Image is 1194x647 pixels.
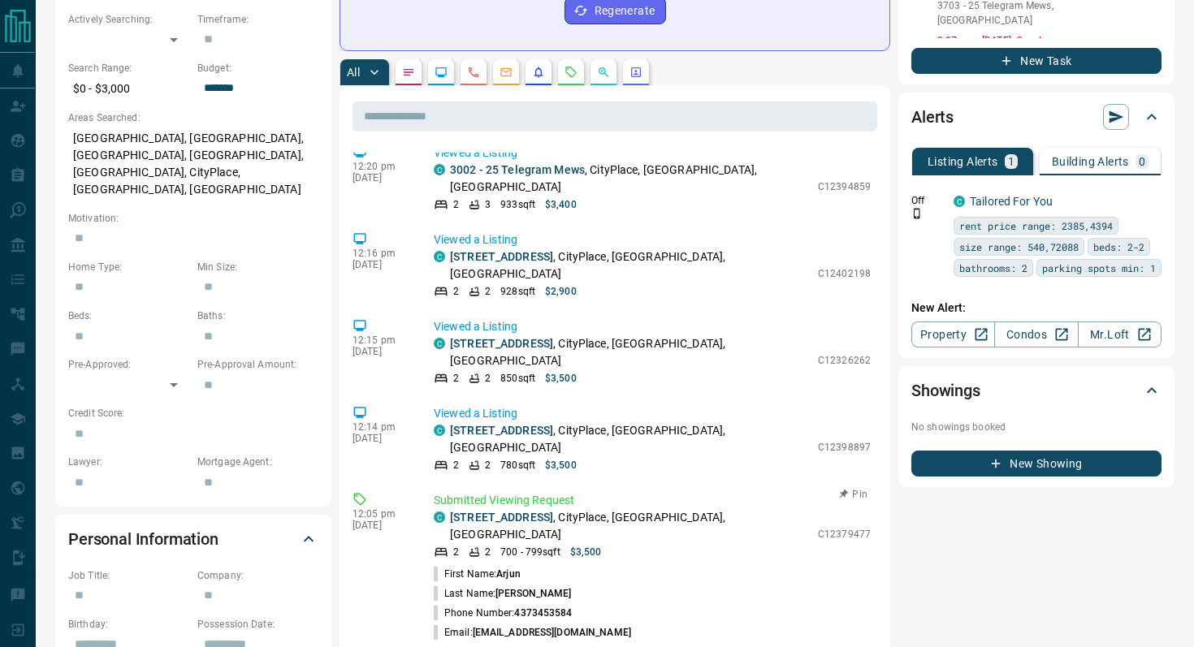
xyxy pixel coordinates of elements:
[68,357,189,372] p: Pre-Approved:
[197,357,318,372] p: Pre-Approval Amount:
[450,422,810,456] p: , CityPlace, [GEOGRAPHIC_DATA], [GEOGRAPHIC_DATA]
[353,433,409,444] p: [DATE]
[485,545,491,559] p: 2
[911,377,980,403] h2: Showings
[485,371,491,386] p: 2
[911,321,995,347] a: Property
[473,627,631,638] span: [EMAIL_ADDRESS][DOMAIN_NAME]
[68,455,189,469] p: Lawyer:
[68,520,318,559] div: Personal Information
[597,66,610,79] svg: Opportunities
[197,455,318,469] p: Mortgage Agent:
[197,308,318,323] p: Baths:
[911,208,923,219] svg: Push Notification Only
[450,335,810,369] p: , CityPlace, [GEOGRAPHIC_DATA], [GEOGRAPHIC_DATA]
[1078,321,1162,347] a: Mr.Loft
[911,104,954,130] h2: Alerts
[68,526,218,552] h2: Personal Information
[434,606,573,620] p: Phone Number:
[434,318,871,335] p: Viewed a Listing
[434,425,445,436] div: condos.ca
[353,421,409,433] p: 12:14 pm
[450,248,810,283] p: , CityPlace, [GEOGRAPHIC_DATA], [GEOGRAPHIC_DATA]
[68,110,318,125] p: Areas Searched:
[434,144,871,162] p: Viewed a Listing
[68,406,318,421] p: Credit Score:
[500,284,535,299] p: 928 sqft
[959,239,1079,255] span: size range: 540,72088
[450,337,553,350] a: [STREET_ADDRESS]
[911,193,944,208] p: Off
[545,197,577,212] p: $3,400
[485,458,491,472] p: 2
[467,66,480,79] svg: Calls
[353,346,409,357] p: [DATE]
[1093,239,1144,255] span: beds: 2-2
[970,195,1053,208] a: Tailored For You
[453,371,459,386] p: 2
[453,197,459,212] p: 2
[959,218,1113,234] span: rent price range: 2385,4394
[1042,260,1156,276] span: parking spots min: 1
[994,321,1078,347] a: Condos
[937,33,1162,48] p: 3:07 p.m. [DATE] - Overdue
[353,520,409,531] p: [DATE]
[197,568,318,583] p: Company:
[68,617,189,632] p: Birthday:
[434,338,445,349] div: condos.ca
[1052,156,1129,167] p: Building Alerts
[197,61,318,75] p: Budget:
[911,97,1162,136] div: Alerts
[500,197,535,212] p: 933 sqft
[545,284,577,299] p: $2,900
[353,161,409,172] p: 12:20 pm
[954,196,965,207] div: condos.ca
[434,511,445,523] div: condos.ca
[1139,156,1145,167] p: 0
[68,568,189,583] p: Job Title:
[818,179,871,194] p: C12394859
[500,458,535,472] p: 780 sqft
[353,248,409,259] p: 12:16 pm
[402,66,415,79] svg: Notes
[434,586,572,601] p: Last Name:
[68,260,189,274] p: Home Type:
[495,588,571,599] span: [PERSON_NAME]
[959,260,1027,276] span: bathrooms: 2
[450,424,553,437] a: [STREET_ADDRESS]
[485,284,491,299] p: 2
[818,266,871,281] p: C12402198
[514,607,572,619] span: 4373453584
[453,545,459,559] p: 2
[434,567,521,581] p: First Name:
[818,527,871,541] p: C12379477
[434,164,445,175] div: condos.ca
[68,125,318,203] p: [GEOGRAPHIC_DATA], [GEOGRAPHIC_DATA], [GEOGRAPHIC_DATA], [GEOGRAPHIC_DATA], [GEOGRAPHIC_DATA], Ci...
[500,66,513,79] svg: Emails
[496,568,521,580] span: Arjun
[545,458,577,472] p: $3,500
[434,405,871,422] p: Viewed a Listing
[434,231,871,248] p: Viewed a Listing
[485,197,491,212] p: 3
[570,545,602,559] p: $3,500
[353,508,409,520] p: 12:05 pm
[68,61,189,75] p: Search Range:
[500,371,535,386] p: 850 sqft
[453,284,459,299] p: 2
[545,371,577,386] p: $3,500
[911,48,1162,74] button: New Task
[500,545,560,559] p: 700 - 799 sqft
[197,260,318,274] p: Min Size:
[434,492,871,509] p: Submitted Viewing Request
[197,12,318,27] p: Timeframe:
[353,172,409,183] p: [DATE]
[911,451,1162,477] button: New Showing
[435,66,448,79] svg: Lead Browsing Activity
[68,75,189,102] p: $0 - $3,000
[629,66,642,79] svg: Agent Actions
[347,67,360,78] p: All
[565,66,578,79] svg: Requests
[450,509,810,543] p: , CityPlace, [GEOGRAPHIC_DATA], [GEOGRAPHIC_DATA]
[453,458,459,472] p: 2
